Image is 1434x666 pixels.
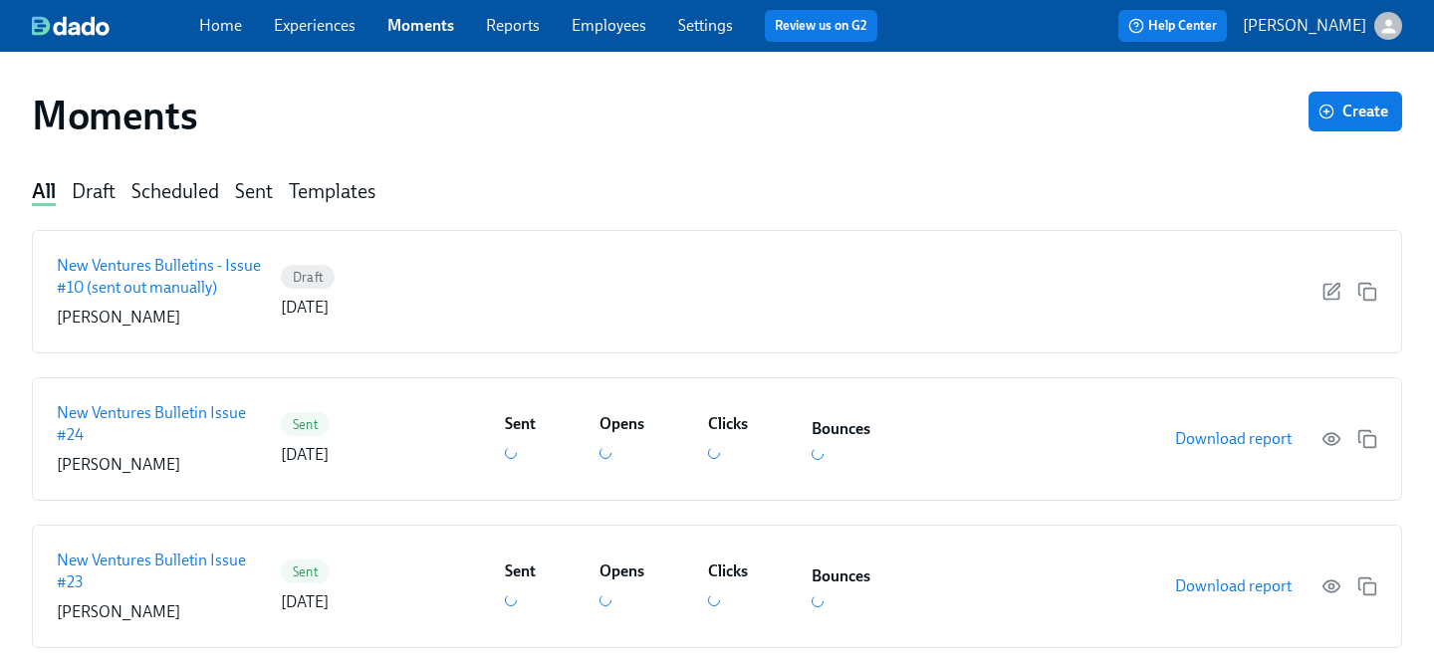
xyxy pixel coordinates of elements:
[289,179,375,206] button: Templates
[1322,102,1388,121] span: Create
[32,16,199,36] a: dado
[505,413,536,435] h6: Sent
[235,179,273,206] button: Sent
[505,560,536,582] h6: Sent
[1175,576,1292,596] span: Download report
[57,550,273,593] p: New Ventures Bulletin Issue #23
[1357,576,1377,596] button: Duplicate
[1309,92,1402,131] button: Create
[812,418,870,440] h6: Bounces
[57,307,180,329] p: [PERSON_NAME]
[1357,282,1377,302] button: Duplicate
[57,402,273,446] p: New Ventures Bulletin Issue #24
[765,10,877,42] button: Review us on G2
[1357,429,1377,449] button: Duplicate
[57,255,273,299] p: New Ventures Bulletins - Issue #10 (sent out manually)
[32,92,197,139] h1: Moments
[1128,16,1217,36] span: Help Center
[32,16,110,36] img: dado
[599,560,644,582] h6: Opens
[1321,429,1341,449] button: View
[281,444,329,466] p: [DATE]
[32,525,1402,648] a: New Ventures Bulletin Issue #23[PERSON_NAME]Sent[DATE]SentOpensClicksBouncesDownload report
[32,179,56,206] button: All
[57,454,180,476] p: [PERSON_NAME]
[1161,419,1306,459] button: Download report
[281,417,330,432] span: Sent
[678,16,733,35] a: Settings
[1243,12,1402,40] button: [PERSON_NAME]
[708,413,748,435] h6: Clicks
[281,564,330,579] span: Sent
[281,591,329,613] p: [DATE]
[72,179,116,206] button: Draft
[32,377,1402,501] a: New Ventures Bulletin Issue #24[PERSON_NAME]Sent[DATE]SentOpensClicksBouncesDownload report
[1118,10,1227,42] button: Help Center
[599,413,644,435] h6: Opens
[708,560,748,582] h6: Clicks
[775,16,867,36] a: Review us on G2
[131,179,219,206] button: Scheduled
[32,230,1402,353] a: New Ventures Bulletins - Issue #10 (sent out manually)[PERSON_NAME]Draft[DATE]
[812,565,870,587] h6: Bounces
[57,601,180,623] p: [PERSON_NAME]
[1321,282,1341,302] button: Edit
[572,16,646,35] a: Employees
[387,16,454,35] a: Moments
[274,16,356,35] a: Experiences
[199,16,242,35] a: Home
[1161,566,1306,606] button: Download report
[1243,15,1366,37] p: [PERSON_NAME]
[281,297,329,319] p: [DATE]
[486,16,540,35] a: Reports
[1175,429,1292,449] span: Download report
[281,270,335,285] span: Draft
[1321,576,1341,596] button: View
